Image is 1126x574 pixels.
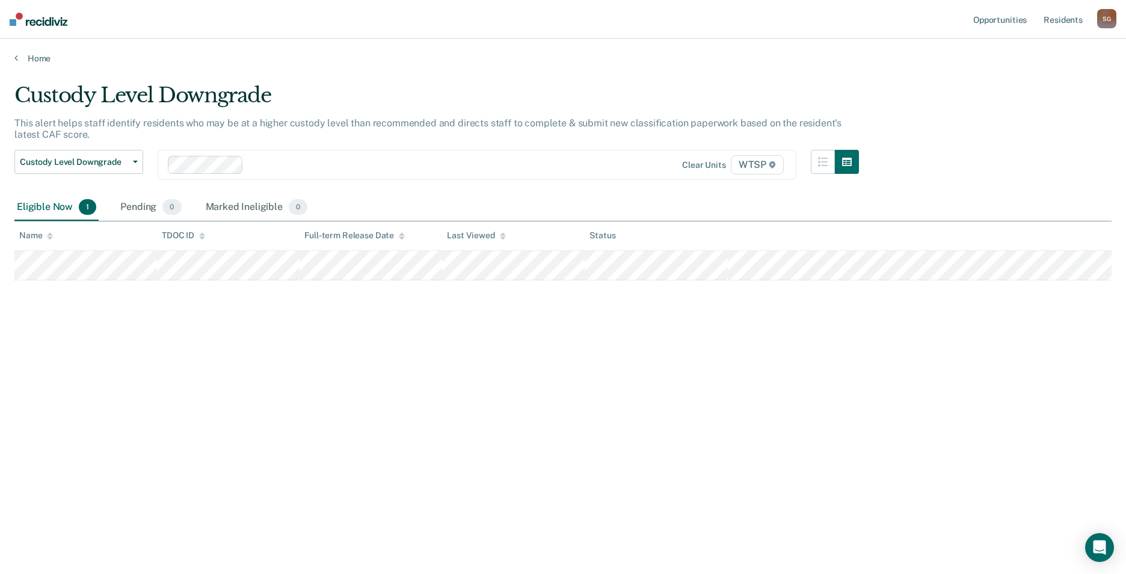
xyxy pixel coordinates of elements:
[589,230,615,241] div: Status
[682,160,726,170] div: Clear units
[118,194,183,221] div: Pending0
[14,53,1112,64] a: Home
[10,13,67,26] img: Recidiviz
[79,199,96,215] span: 1
[14,117,841,140] p: This alert helps staff identify residents who may be at a higher custody level than recommended a...
[14,194,99,221] div: Eligible Now1
[289,199,307,215] span: 0
[447,230,505,241] div: Last Viewed
[19,230,53,241] div: Name
[14,150,143,174] button: Custody Level Downgrade
[304,230,405,241] div: Full-term Release Date
[731,155,784,174] span: WTSP
[1085,533,1114,562] div: Open Intercom Messenger
[20,157,128,167] span: Custody Level Downgrade
[162,199,181,215] span: 0
[203,194,310,221] div: Marked Ineligible0
[1097,9,1116,28] button: SG
[162,230,205,241] div: TDOC ID
[14,83,859,117] div: Custody Level Downgrade
[1097,9,1116,28] div: S G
